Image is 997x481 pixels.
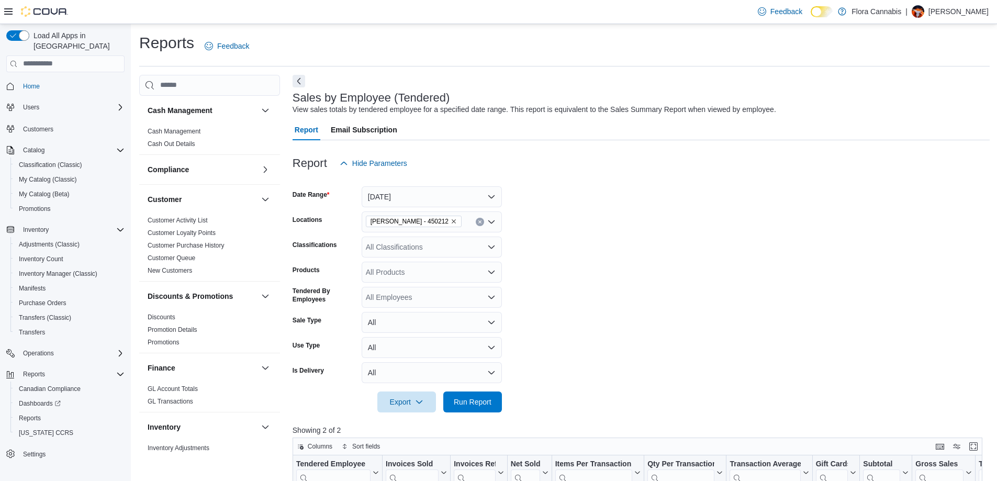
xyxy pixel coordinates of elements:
[19,101,125,114] span: Users
[10,252,129,266] button: Inventory Count
[730,460,800,469] div: Transaction Average
[967,440,980,453] button: Enter fullscreen
[259,362,272,374] button: Finance
[259,290,272,303] button: Discounts & Promotions
[10,202,129,216] button: Promotions
[454,397,491,407] span: Run Report
[335,153,411,174] button: Hide Parameters
[19,122,125,135] span: Customers
[19,368,125,381] span: Reports
[293,75,305,87] button: Next
[19,328,45,337] span: Transfers
[139,214,280,281] div: Customer
[293,287,357,304] label: Tendered By Employees
[293,366,324,375] label: Is Delivery
[2,222,129,237] button: Inventory
[2,121,129,136] button: Customers
[10,158,129,172] button: Classification (Classic)
[487,268,496,276] button: Open list of options
[934,440,946,453] button: Keyboard shortcuts
[23,450,46,458] span: Settings
[487,293,496,301] button: Open list of options
[19,399,61,408] span: Dashboards
[15,311,125,324] span: Transfers (Classic)
[386,460,439,469] div: Invoices Sold
[476,218,484,226] button: Clear input
[10,382,129,396] button: Canadian Compliance
[19,223,125,236] span: Inventory
[23,349,54,357] span: Operations
[23,103,39,111] span: Users
[23,82,40,91] span: Home
[2,143,129,158] button: Catalog
[19,347,125,360] span: Operations
[295,119,318,140] span: Report
[23,125,53,133] span: Customers
[19,101,43,114] button: Users
[863,460,900,469] div: Subtotal
[366,216,462,227] span: Lawrence - Kelowna - 450212
[19,347,58,360] button: Operations
[352,158,407,169] span: Hide Parameters
[362,186,502,207] button: [DATE]
[15,412,125,424] span: Reports
[148,229,216,237] a: Customer Loyalty Points
[10,310,129,325] button: Transfers (Classic)
[811,17,811,18] span: Dark Mode
[148,217,208,224] a: Customer Activity List
[148,363,257,373] button: Finance
[293,341,320,350] label: Use Type
[19,299,66,307] span: Purchase Orders
[510,460,540,469] div: Net Sold
[259,104,272,117] button: Cash Management
[2,346,129,361] button: Operations
[148,267,192,274] a: New Customers
[811,6,833,17] input: Dark Mode
[950,440,963,453] button: Display options
[815,460,848,469] div: Gift Cards
[362,337,502,358] button: All
[19,80,44,93] a: Home
[15,297,71,309] a: Purchase Orders
[148,398,193,405] a: GL Transactions
[371,216,449,227] span: [PERSON_NAME] - 450212
[15,397,125,410] span: Dashboards
[10,187,129,202] button: My Catalog (Beta)
[19,205,51,213] span: Promotions
[15,159,86,171] a: Classification (Classic)
[148,254,195,262] a: Customer Queue
[148,105,257,116] button: Cash Management
[148,444,209,452] span: Inventory Adjustments
[148,385,198,393] a: GL Account Totals
[148,216,208,225] span: Customer Activity List
[647,460,714,469] div: Qty Per Transaction
[148,338,180,346] span: Promotions
[23,146,44,154] span: Catalog
[19,144,125,156] span: Catalog
[293,92,450,104] h3: Sales by Employee (Tendered)
[15,383,125,395] span: Canadian Compliance
[148,194,182,205] h3: Customer
[19,175,77,184] span: My Catalog (Classic)
[487,218,496,226] button: Open list of options
[352,442,380,451] span: Sort fields
[139,383,280,412] div: Finance
[15,282,125,295] span: Manifests
[19,448,125,461] span: Settings
[148,291,233,301] h3: Discounts & Promotions
[15,238,84,251] a: Adjustments (Classic)
[377,391,436,412] button: Export
[23,226,49,234] span: Inventory
[19,144,49,156] button: Catalog
[19,368,49,381] button: Reports
[15,173,125,186] span: My Catalog (Classic)
[451,218,457,225] button: Remove Lawrence - Kelowna - 450212 from selection in this group
[19,123,58,136] a: Customers
[15,326,125,339] span: Transfers
[15,427,125,439] span: Washington CCRS
[555,460,632,469] div: Items Per Transaction
[293,440,337,453] button: Columns
[308,442,332,451] span: Columns
[2,100,129,115] button: Users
